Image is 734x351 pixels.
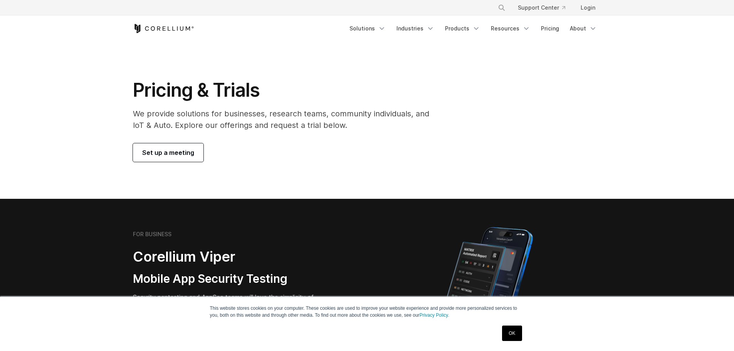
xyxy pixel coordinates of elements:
[133,143,203,162] a: Set up a meeting
[574,1,601,15] a: Login
[536,22,564,35] a: Pricing
[133,248,330,265] h2: Corellium Viper
[142,148,194,157] span: Set up a meeting
[133,272,330,286] h3: Mobile App Security Testing
[133,24,194,33] a: Corellium Home
[133,79,440,102] h1: Pricing & Trials
[502,326,522,341] a: OK
[440,22,485,35] a: Products
[392,22,439,35] a: Industries
[486,22,535,35] a: Resources
[420,312,449,318] a: Privacy Policy.
[345,22,601,35] div: Navigation Menu
[489,1,601,15] div: Navigation Menu
[133,231,171,238] h6: FOR BUSINESS
[133,108,440,131] p: We provide solutions for businesses, research teams, community individuals, and IoT & Auto. Explo...
[133,292,330,320] p: Security pentesting and AppSec teams will love the simplicity of automated report generation comb...
[512,1,571,15] a: Support Center
[210,305,524,319] p: This website stores cookies on your computer. These cookies are used to improve your website expe...
[345,22,390,35] a: Solutions
[565,22,601,35] a: About
[495,1,509,15] button: Search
